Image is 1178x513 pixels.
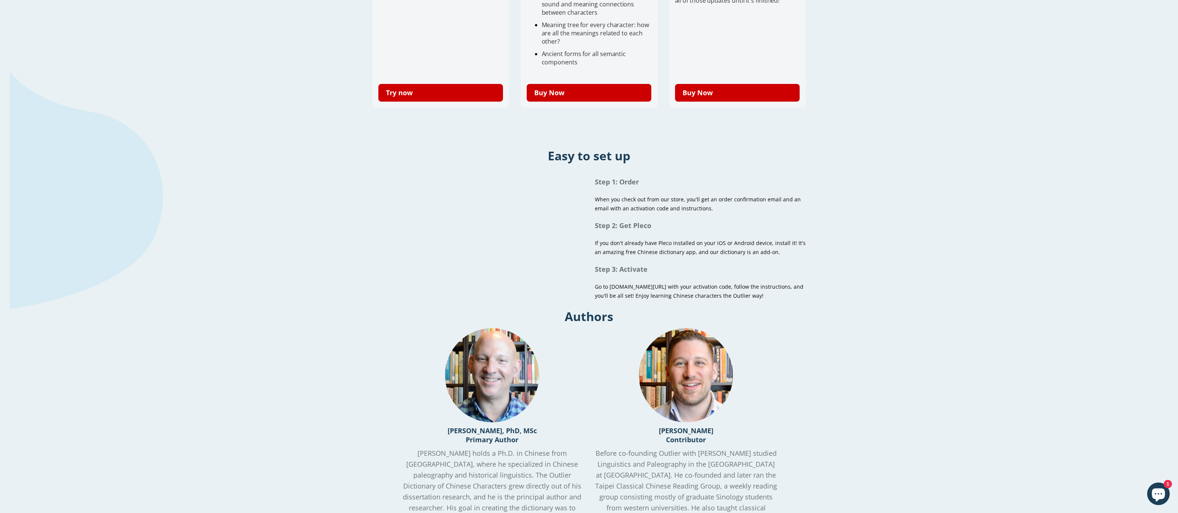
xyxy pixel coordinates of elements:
[527,84,652,102] a: Buy Now
[378,84,503,102] a: Try now
[595,265,809,274] h1: Step 3: Activate
[542,50,626,66] span: Ancient forms for all semantic components
[369,174,584,294] iframe: Embedded Youtube Video
[675,84,800,102] a: Buy Now
[595,283,803,299] span: Go to [DOMAIN_NAME][URL] with your activation code, follow the instructions, and you'll be all se...
[542,21,649,46] span: Meaning tree for every character: how are all the meanings related to each other?
[595,221,809,230] h1: Step 2: Get Pleco
[595,239,806,256] span: If you don't already have Pleco installed on your iOS or Android device, install it! It's an amaz...
[595,426,777,444] h3: [PERSON_NAME] Contributor
[595,177,809,186] h1: Step 1: Order
[401,426,584,444] h3: [PERSON_NAME], PhD, MSc Primary Author
[1145,483,1172,507] inbox-online-store-chat: Shopify online store chat
[595,196,801,212] span: When you check out from our store, you'll get an order confirmation email and an email with an ac...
